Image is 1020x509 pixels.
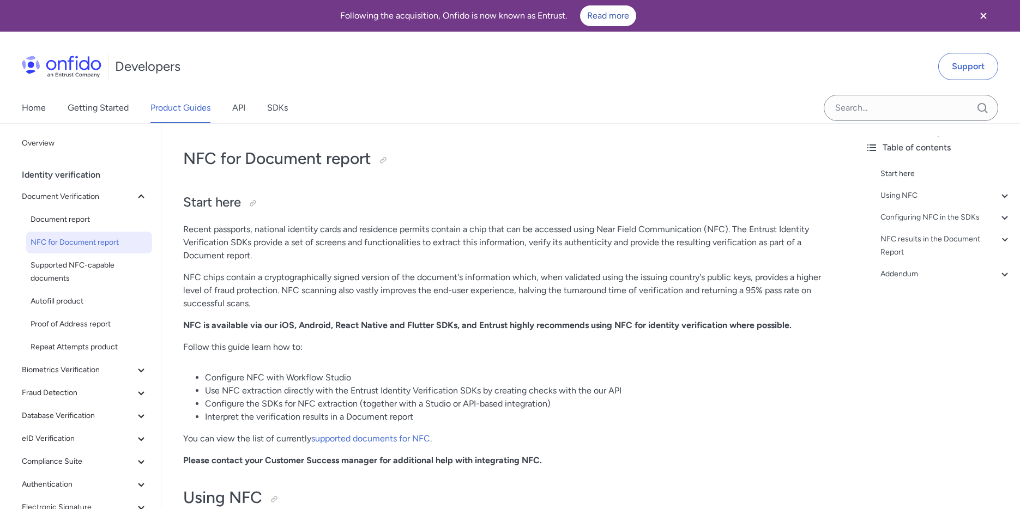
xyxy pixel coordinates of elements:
[17,132,152,154] a: Overview
[880,233,1011,259] a: NFC results in the Document Report
[17,474,152,495] button: Authentication
[31,236,148,249] span: NFC for Document report
[17,186,152,208] button: Document Verification
[22,386,135,399] span: Fraud Detection
[938,53,998,80] a: Support
[17,405,152,427] button: Database Verification
[26,313,152,335] a: Proof of Address report
[31,213,148,226] span: Document report
[880,189,1011,202] a: Using NFC
[26,290,152,312] a: Autofill product
[183,341,835,354] p: Follow this guide learn how to:
[31,341,148,354] span: Repeat Attempts product
[150,93,210,123] a: Product Guides
[31,295,148,308] span: Autofill product
[865,141,1011,154] div: Table of contents
[963,2,1004,29] button: Close banner
[205,371,835,384] li: Configure NFC with Workflow Studio
[31,318,148,331] span: Proof of Address report
[183,320,792,330] strong: NFC is available via our iOS, Android, React Native and Flutter SDKs, and Entrust highly recommen...
[880,167,1011,180] a: Start here
[17,451,152,472] button: Compliance Suite
[183,148,835,169] h1: NFC for Document report
[267,93,288,123] a: SDKs
[22,409,135,422] span: Database Verification
[880,268,1011,281] a: Addendum
[22,137,148,150] span: Overview
[22,56,101,77] img: Onfido Logo
[26,336,152,358] a: Repeat Attempts product
[68,93,129,123] a: Getting Started
[205,384,835,397] li: Use NFC extraction directly with the Entrust Identity Verification SDKs by creating checks with t...
[115,58,180,75] h1: Developers
[183,193,835,212] h2: Start here
[22,190,135,203] span: Document Verification
[13,5,963,26] div: Following the acquisition, Onfido is now known as Entrust.
[232,93,245,123] a: API
[205,397,835,410] li: Configure the SDKs for NFC extraction (together with a Studio or API-based integration)
[183,487,835,508] h1: Using NFC
[580,5,636,26] a: Read more
[977,9,990,22] svg: Close banner
[183,432,835,445] p: You can view the list of currently .
[26,232,152,253] a: NFC for Document report
[22,363,135,377] span: Biometrics Verification
[880,211,1011,224] a: Configuring NFC in the SDKs
[31,259,148,285] span: Supported NFC-capable documents
[22,93,46,123] a: Home
[311,433,430,444] a: supported documents for NFC
[26,254,152,289] a: Supported NFC-capable documents
[824,95,998,121] input: Onfido search input field
[205,410,835,423] li: Interpret the verification results in a Document report
[22,478,135,491] span: Authentication
[183,271,835,310] p: NFC chips contain a cryptographically signed version of the document's information which, when va...
[22,164,156,186] div: Identity verification
[17,382,152,404] button: Fraud Detection
[17,428,152,450] button: eID Verification
[183,223,835,262] p: Recent passports, national identity cards and residence permits contain a chip that can be access...
[26,209,152,231] a: Document report
[22,432,135,445] span: eID Verification
[183,455,542,465] strong: Please contact your Customer Success manager for additional help with integrating NFC.
[17,359,152,381] button: Biometrics Verification
[22,455,135,468] span: Compliance Suite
